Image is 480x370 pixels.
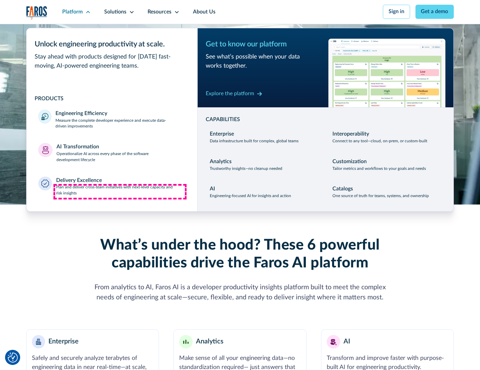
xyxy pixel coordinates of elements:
[196,337,224,347] div: Analytics
[104,8,126,16] div: Solutions
[328,126,446,148] a: InteroperabilityConnect to any tool—cloud, on-prem, or custom-built
[210,158,232,166] div: Analytics
[210,138,298,144] p: Data infrastructure built for complex, global teams
[328,181,446,203] a: CatalogsOne source of truth for teams, systems, and ownership
[26,6,48,20] img: Logo of the analytics and reporting company Faros.
[206,39,323,50] div: Get to know our platform
[35,39,190,50] div: Unlock engineering productivity at scale.
[62,8,83,16] div: Platform
[35,173,190,201] a: Delivery ExcellencePlan and deliver cross-team initiatives with next-level capacity and risk insi...
[183,340,189,344] img: Minimalist bar chart analytics icon
[210,185,215,193] div: AI
[332,138,427,144] p: Connect to any tool—cloud, on-prem, or custom-built
[35,52,190,71] div: Stay ahead with products designed for [DATE] fast-moving, AI-powered engineering teams.
[206,181,323,203] a: AIEngineering-focused AI for insights and action
[206,126,323,148] a: EnterpriseData infrastructure built for complex, global teams
[56,143,99,151] div: AI Transformation
[26,6,48,20] a: home
[328,154,446,176] a: CustomizationTailor metrics and workflows to your goals and needs
[206,88,262,99] a: Explore the platform
[328,39,446,107] img: Workflow productivity trends heatmap chart
[56,184,186,196] p: Plan and deliver cross-team initiatives with next-level capacity and risk insights
[26,24,454,212] nav: Platform
[210,130,234,138] div: Enterprise
[332,130,369,138] div: Interoperability
[206,90,254,98] div: Explore the platform
[35,95,190,103] div: PRODUCTS
[35,106,190,134] a: Engineering EfficiencyMeasure the complete developer experience and execute data-driven improvements
[35,139,190,167] a: AI TransformationOperationalize AI across every phase of the software development lifecycle
[206,116,446,124] div: CAPABILITIES
[55,118,185,130] p: Measure the complete developer experience and execute data-driven improvements
[55,110,107,118] div: Engineering Efficiency
[86,283,394,303] div: From analytics to AI, Faros AI is a developer productivity insights platform built to meet the co...
[148,8,171,16] div: Resources
[48,337,79,347] div: Enterprise
[383,5,410,19] a: Sign in
[206,52,323,71] div: See what’s possible when your data works together.
[332,193,429,199] p: One source of truth for teams, systems, and ownership
[206,154,323,176] a: AnalyticsTrustworthy insights—no cleanup needed
[332,185,353,193] div: Catalogs
[210,193,291,199] p: Engineering-focused AI for insights and action
[328,336,338,347] img: AI robot or assistant icon
[8,353,18,363] img: Revisit consent button
[415,5,454,19] a: Get a demo
[332,166,426,172] p: Tailor metrics and workflows to your goals and needs
[56,151,186,163] p: Operationalize AI across every phase of the software development lifecycle
[36,339,41,345] img: Enterprise building blocks or structure icon
[332,158,367,166] div: Customization
[56,177,102,185] div: Delivery Excellence
[344,337,350,347] div: AI
[86,236,394,272] h2: What’s under the hood? These 6 powerful capabilities drive the Faros AI platform
[8,353,18,363] button: Cookie Settings
[210,166,282,172] p: Trustworthy insights—no cleanup needed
